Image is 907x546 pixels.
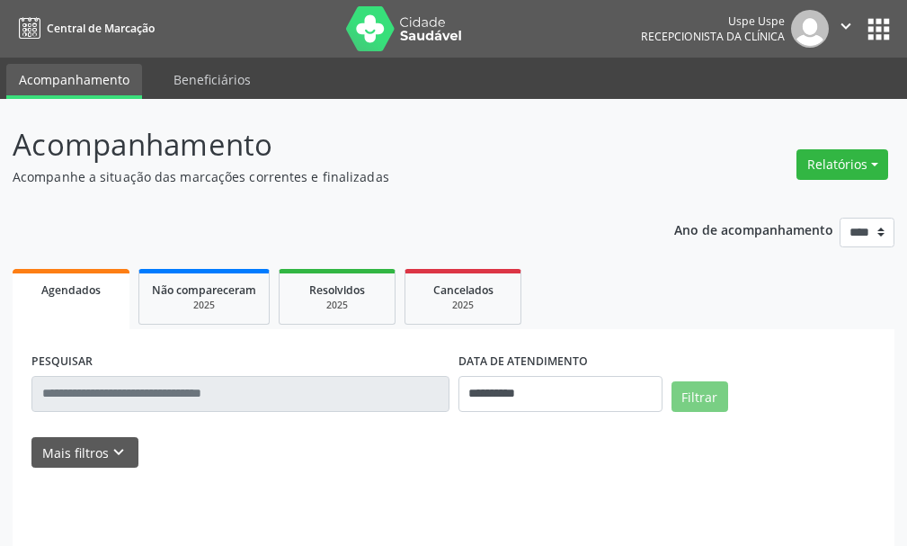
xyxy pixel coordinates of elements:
[796,149,888,180] button: Relatórios
[152,299,256,312] div: 2025
[292,299,382,312] div: 2025
[829,10,863,48] button: 
[641,13,785,29] div: Uspe Uspe
[109,443,129,462] i: keyboard_arrow_down
[13,122,630,167] p: Acompanhamento
[458,348,588,376] label: DATA DE ATENDIMENTO
[13,167,630,186] p: Acompanhe a situação das marcações correntes e finalizadas
[641,29,785,44] span: Recepcionista da clínica
[13,13,155,43] a: Central de Marcação
[863,13,894,45] button: apps
[47,21,155,36] span: Central de Marcação
[433,282,494,298] span: Cancelados
[671,381,728,412] button: Filtrar
[418,299,508,312] div: 2025
[152,282,256,298] span: Não compareceram
[31,348,93,376] label: PESQUISAR
[161,64,263,95] a: Beneficiários
[674,218,833,240] p: Ano de acompanhamento
[6,64,142,99] a: Acompanhamento
[41,282,101,298] span: Agendados
[836,16,856,36] i: 
[31,437,138,469] button: Mais filtroskeyboard_arrow_down
[791,10,829,48] img: img
[309,282,365,298] span: Resolvidos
